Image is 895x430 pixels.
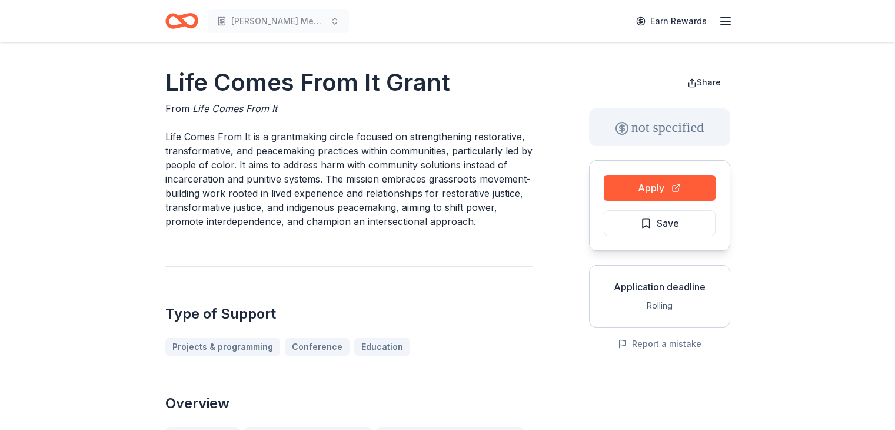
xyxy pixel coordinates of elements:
span: [PERSON_NAME] Memory Care [231,14,325,28]
div: not specified [589,108,730,146]
button: Report a mistake [618,337,701,351]
p: Life Comes From It is a grantmaking circle focused on strengthening restorative, transformative, ... [165,130,533,229]
button: Save [604,210,716,236]
a: Home [165,7,198,35]
h1: Life Comes From It Grant [165,66,533,99]
a: Conference [285,338,350,356]
button: Apply [604,175,716,201]
div: Application deadline [599,280,720,294]
div: From [165,101,533,115]
span: Save [657,216,679,231]
button: [PERSON_NAME] Memory Care [208,9,349,33]
span: Share [697,77,721,87]
button: Share [678,71,730,94]
span: Life Comes From It [192,102,277,114]
h2: Overview [165,394,533,413]
div: Rolling [599,299,720,313]
a: Education [354,338,410,356]
a: Earn Rewards [629,11,714,32]
h2: Type of Support [165,305,533,323]
a: Projects & programming [165,338,280,356]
